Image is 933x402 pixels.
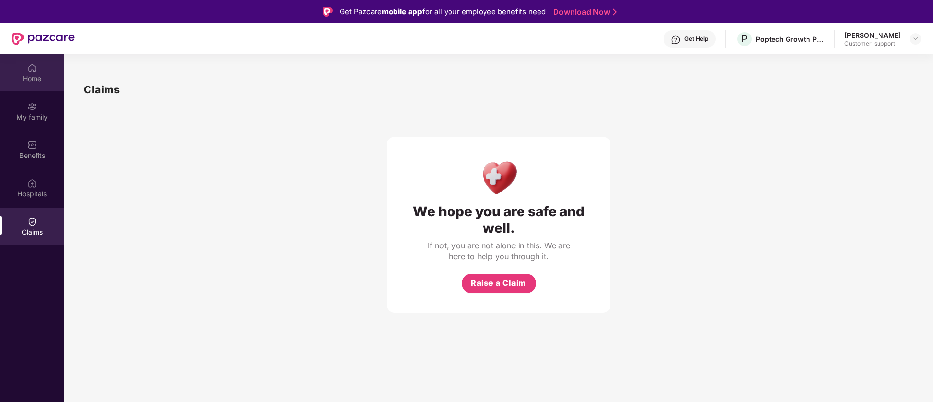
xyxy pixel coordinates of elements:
img: svg+xml;base64,PHN2ZyBpZD0iRHJvcGRvd24tMzJ4MzIiIHhtbG5zPSJodHRwOi8vd3d3LnczLm9yZy8yMDAwL3N2ZyIgd2... [912,35,919,43]
img: Health Care [478,156,520,198]
img: New Pazcare Logo [12,33,75,45]
a: Download Now [553,7,614,17]
div: If not, you are not alone in this. We are here to help you through it. [426,240,572,262]
div: Get Pazcare for all your employee benefits need [340,6,546,17]
img: Stroke [613,7,617,17]
button: Raise a Claim [462,274,536,293]
span: P [741,33,748,45]
div: We hope you are safe and well. [406,203,591,236]
img: svg+xml;base64,PHN2ZyBpZD0iSG9zcGl0YWxzIiB4bWxucz0iaHR0cDovL3d3dy53My5vcmcvMjAwMC9zdmciIHdpZHRoPS... [27,178,37,188]
img: svg+xml;base64,PHN2ZyBpZD0iSG9tZSIgeG1sbnM9Imh0dHA6Ly93d3cudzMub3JnLzIwMDAvc3ZnIiB3aWR0aD0iMjAiIG... [27,63,37,73]
img: Logo [323,7,333,17]
strong: mobile app [382,7,422,16]
h1: Claims [84,82,120,98]
img: svg+xml;base64,PHN2ZyBpZD0iQ2xhaW0iIHhtbG5zPSJodHRwOi8vd3d3LnczLm9yZy8yMDAwL3N2ZyIgd2lkdGg9IjIwIi... [27,217,37,227]
div: Get Help [684,35,708,43]
img: svg+xml;base64,PHN2ZyBpZD0iSGVscC0zMngzMiIgeG1sbnM9Imh0dHA6Ly93d3cudzMub3JnLzIwMDAvc3ZnIiB3aWR0aD... [671,35,681,45]
div: Poptech Growth Private Limited [756,35,824,44]
div: Customer_support [844,40,901,48]
span: Raise a Claim [471,277,526,289]
div: [PERSON_NAME] [844,31,901,40]
img: svg+xml;base64,PHN2ZyBpZD0iQmVuZWZpdHMiIHhtbG5zPSJodHRwOi8vd3d3LnczLm9yZy8yMDAwL3N2ZyIgd2lkdGg9Ij... [27,140,37,150]
img: svg+xml;base64,PHN2ZyB3aWR0aD0iMjAiIGhlaWdodD0iMjAiIHZpZXdCb3g9IjAgMCAyMCAyMCIgZmlsbD0ibm9uZSIgeG... [27,102,37,111]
